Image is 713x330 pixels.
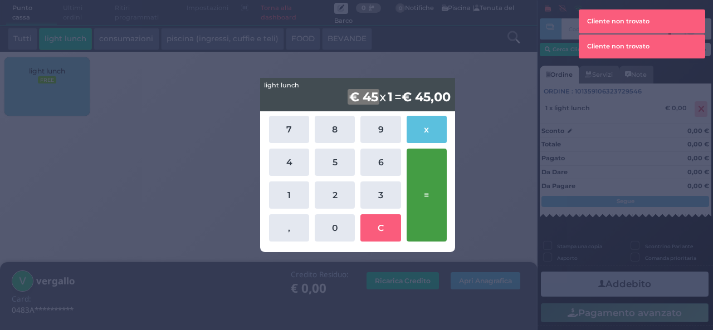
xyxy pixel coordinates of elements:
[315,181,355,209] button: 2
[407,116,447,143] button: x
[264,81,299,90] span: light lunch
[360,116,401,143] button: 9
[315,149,355,176] button: 5
[269,181,309,209] button: 1
[260,78,455,111] div: x =
[360,214,401,242] button: C
[579,10,705,33] div: Cliente non trovato
[269,214,309,242] button: ,
[579,35,705,58] div: Cliente non trovato
[360,149,401,176] button: 6
[386,89,394,105] b: 1
[315,214,355,242] button: 0
[360,181,401,209] button: 3
[315,116,355,143] button: 8
[407,149,447,242] button: =
[348,89,380,105] b: € 45
[269,116,309,143] button: 7
[269,149,309,176] button: 4
[402,89,451,105] b: € 45,00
